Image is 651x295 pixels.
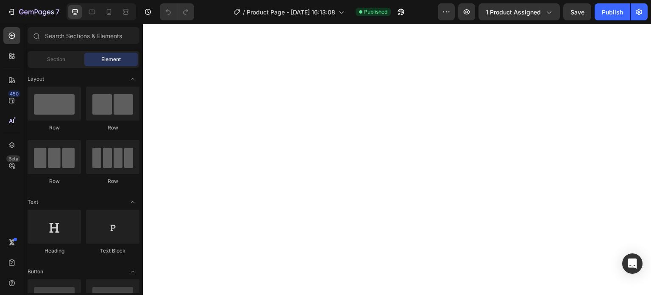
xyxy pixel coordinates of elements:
[28,177,81,185] div: Row
[28,247,81,255] div: Heading
[28,198,38,206] span: Text
[126,72,139,86] span: Toggle open
[247,8,335,17] span: Product Page - [DATE] 16:13:08
[28,124,81,132] div: Row
[86,247,139,255] div: Text Block
[563,3,591,20] button: Save
[160,3,194,20] div: Undo/Redo
[622,253,643,274] div: Open Intercom Messenger
[56,7,59,17] p: 7
[101,56,121,63] span: Element
[86,124,139,132] div: Row
[3,3,63,20] button: 7
[47,56,65,63] span: Section
[364,8,387,16] span: Published
[6,155,20,162] div: Beta
[479,3,560,20] button: 1 product assigned
[602,8,623,17] div: Publish
[86,177,139,185] div: Row
[595,3,630,20] button: Publish
[8,90,20,97] div: 450
[243,8,245,17] span: /
[28,75,44,83] span: Layout
[126,195,139,209] span: Toggle open
[126,265,139,278] span: Toggle open
[570,8,584,16] span: Save
[28,27,139,44] input: Search Sections & Elements
[486,8,541,17] span: 1 product assigned
[28,268,43,275] span: Button
[143,24,651,295] iframe: Design area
